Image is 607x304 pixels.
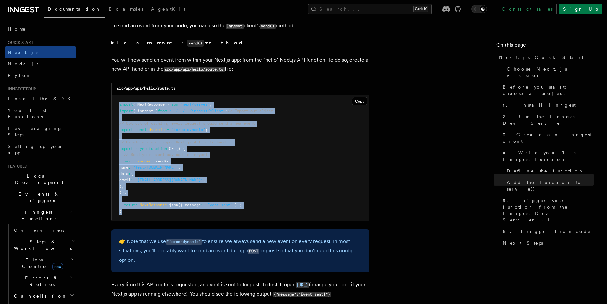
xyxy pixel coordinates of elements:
span: { NextResponse } [133,102,169,107]
a: Next Steps [500,237,594,249]
span: // Send your event payload to Inngest [124,152,207,157]
span: Leveraging Steps [8,126,62,137]
span: Cancellation [11,293,67,299]
code: send() [187,40,204,47]
span: .send [153,159,165,163]
span: Flow Control [11,257,71,270]
button: Search...Ctrl+K [308,4,432,14]
button: Events & Triggers [5,188,76,206]
span: }); [235,203,241,207]
a: 3. Create an Inngest client [500,129,594,147]
span: ; [210,102,212,107]
span: NextResponse [140,203,167,207]
span: : [128,172,131,176]
a: Sign Up [559,4,602,14]
span: import [119,102,133,107]
span: await [124,159,135,163]
span: ; [205,127,207,132]
span: , [178,165,180,170]
span: Next.js Quick Start [499,54,583,61]
span: "Event sent!" [205,203,235,207]
code: "force-dynamic" [166,239,202,245]
span: Examples [109,6,143,12]
a: 6. Trigger from code [500,226,594,237]
span: : [128,165,131,170]
span: ; [226,109,228,113]
span: Inngest Functions [5,209,70,222]
span: from [158,109,167,113]
span: from [169,102,178,107]
span: = [167,127,169,132]
span: Documentation [48,6,101,12]
a: Add the function to serve() [504,177,594,195]
span: async [135,146,147,151]
span: function [149,146,167,151]
span: Before you start: choose a project [503,84,594,97]
span: }); [119,190,126,195]
span: Steps & Workflows [11,239,72,251]
p: 👉 Note that we use to ensure we always send a new event on every request. In most situations, you... [119,237,362,265]
span: name [119,165,128,170]
p: To send an event from your code, you can use the client's method. [111,21,369,31]
span: 5. Trigger your function from the Inngest Dev Server UI [503,197,594,223]
code: [URL] [296,282,309,288]
button: Errors & Retries [11,272,76,290]
span: Events & Triggers [5,191,70,204]
h4: On this page [496,41,594,52]
span: Next Steps [503,240,543,246]
span: } [119,184,122,189]
span: Overview [14,228,80,233]
span: return [124,203,137,207]
span: ({ message [178,203,201,207]
span: 3. Create an Inngest client [503,132,594,144]
span: { inngest } [133,109,158,113]
span: Home [8,26,26,32]
a: 5. Trigger your function from the Inngest Dev Server UI [500,195,594,226]
span: "[EMAIL_ADDRESS][DOMAIN_NAME]" [135,178,203,182]
button: Inngest Functions [5,206,76,224]
span: } [119,209,122,214]
span: Node.js [8,61,38,66]
span: ({ [165,159,169,163]
code: send() [260,24,276,29]
span: Choose Next.js version [507,66,594,79]
span: new [52,263,63,270]
button: Flow Controlnew [11,254,76,272]
span: const [135,127,147,132]
span: Next.js [8,50,38,55]
span: Errors & Retries [11,275,70,288]
span: inngest [137,159,153,163]
span: () { [176,146,185,151]
a: Contact sales [498,4,557,14]
a: Leveraging Steps [5,123,76,141]
span: // Import our client [228,109,273,113]
span: "next/server" [180,102,210,107]
code: Inngest [226,24,244,29]
strong: Learn more: method. [116,40,250,46]
a: 2. Run the Inngest Dev Server [500,111,594,129]
a: Python [5,70,76,81]
span: export [119,127,133,132]
span: Local Development [5,173,70,186]
a: Home [5,23,76,35]
span: Your first Functions [8,108,46,119]
span: Python [8,73,31,78]
span: Define the function [507,168,584,174]
span: "force-dynamic" [171,127,205,132]
a: Your first Functions [5,104,76,123]
span: export [119,146,133,151]
span: "test/[DOMAIN_NAME]" [133,165,178,170]
span: Features [5,164,27,169]
a: Examples [105,2,147,17]
span: AgentKit [151,6,185,12]
button: Toggle dark mode [471,5,487,13]
a: Define the function [504,165,594,177]
span: .json [167,203,178,207]
button: Steps & Workflows [11,236,76,254]
button: Local Development [5,170,76,188]
a: Install the SDK [5,93,76,104]
a: 1. Install Inngest [500,99,594,111]
kbd: Ctrl+K [413,6,428,12]
code: src/app/api/hello/route.ts [164,67,225,72]
span: GET [169,146,176,151]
